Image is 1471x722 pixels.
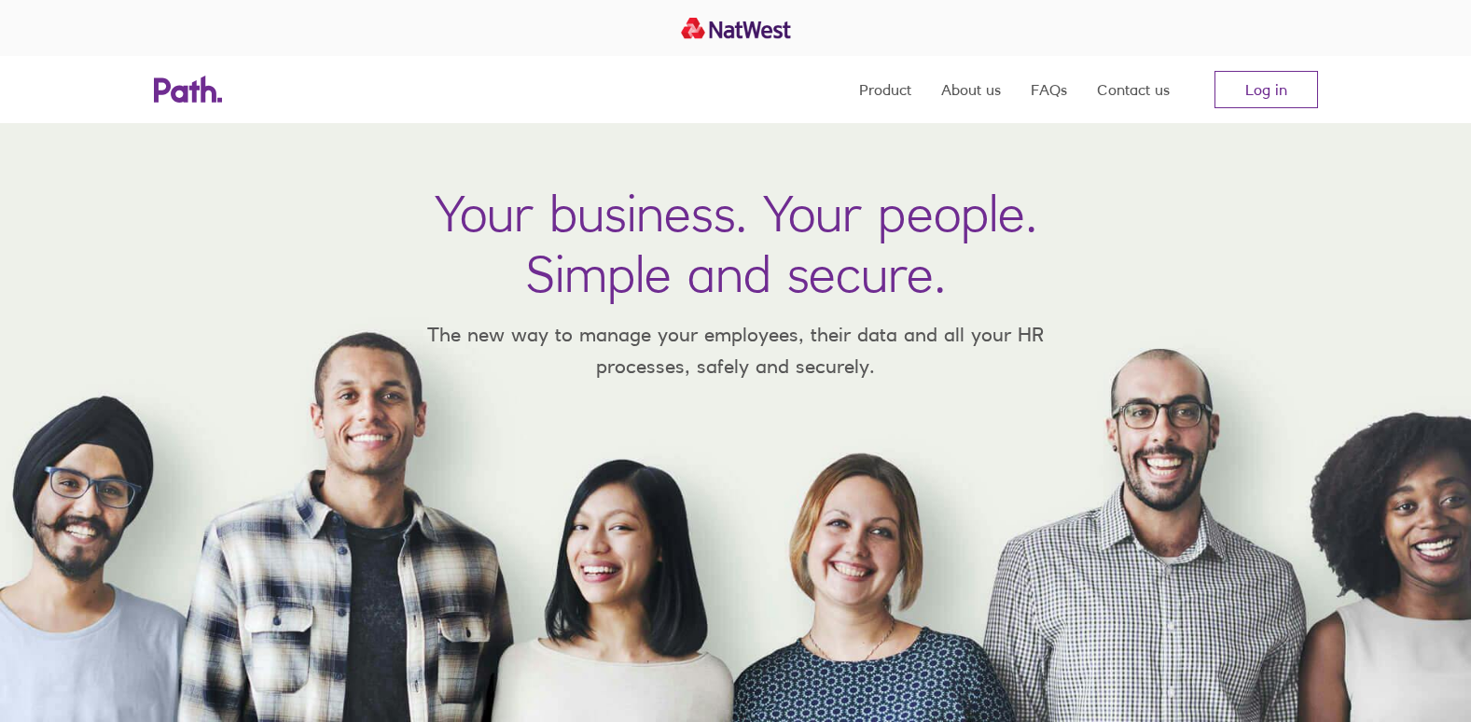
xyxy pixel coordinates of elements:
h1: Your business. Your people. Simple and secure. [435,183,1037,304]
a: Contact us [1097,56,1170,123]
a: About us [941,56,1001,123]
a: FAQs [1031,56,1067,123]
p: The new way to manage your employees, their data and all your HR processes, safely and securely. [400,319,1072,382]
a: Product [859,56,911,123]
a: Log in [1214,71,1318,108]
